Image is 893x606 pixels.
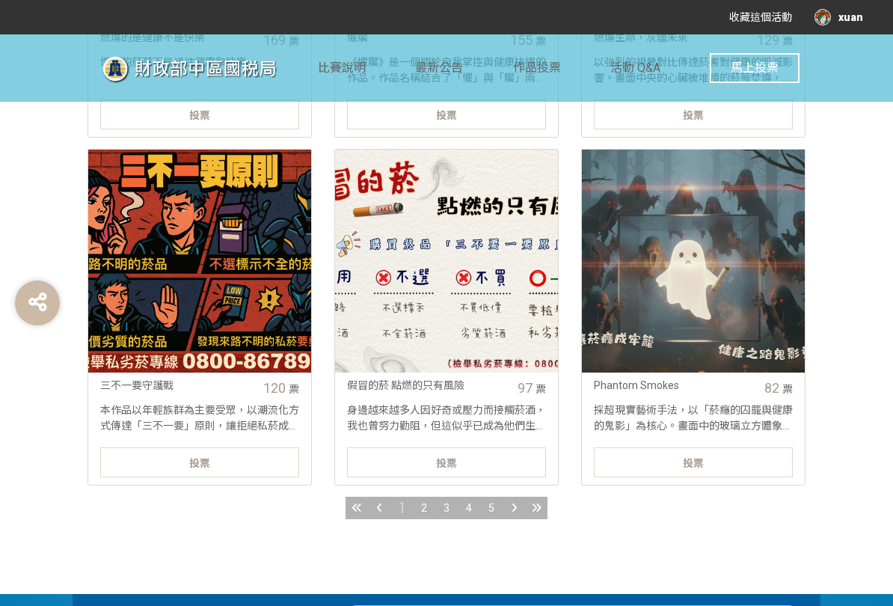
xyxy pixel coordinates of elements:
[513,61,561,75] span: 作品投票
[335,403,558,432] div: 身邊越來越多人因好奇或壓力而接觸菸酒，我也曾努力勸阻，但這似乎已成為他們生活的一部分，既然無法完全避免，希望他們不要因為貪便宜而購買來源不明的私菸，進而造成更嚴重的健康風險。假冒菸品除了品質低劣...
[683,457,704,469] span: 投票
[189,109,210,121] span: 投票
[93,50,318,88] img: 「拒菸新世界 AI告訴你」防制菸品稅捐逃漏 徵件比賽
[334,149,559,486] a: 假冒的菸 點燃的只有風險97票身邊越來越多人因好奇或壓力而接觸菸酒，我也曾努力勸阻，但這似乎已成為他們生活的一部分，既然無法完全避免，希望他們不要因為貪便宜而購買來源不明的私菸，進而造成更嚴重的...
[189,457,210,469] span: 投票
[318,34,366,102] a: 比賽說明
[729,11,792,23] span: 收藏這個活動
[289,383,299,395] span: 票
[513,34,561,102] a: 作品投票
[466,502,472,514] span: 4
[683,109,704,121] span: 投票
[88,149,312,486] a: 三不一要守護戰120票本作品以年輕族群為主要受眾，以潮流化方式傳達「三不一要」原則，讓拒絕私菸成為一場反叛行動與正義宣言。設計融合街頭塗鴉、科幻元素與美式漫畫張力，透過鮮豔色彩營造「誘惑 vs....
[782,383,793,395] span: 票
[421,502,427,514] span: 2
[318,61,366,75] span: 比賽說明
[263,380,286,396] span: 120
[610,61,660,75] span: 活動 Q&A
[436,457,457,469] span: 投票
[415,34,463,102] a: 最新公告
[100,378,260,394] div: 三不一要守護戰
[610,34,660,102] a: 活動 Q&A
[518,380,533,396] span: 97
[415,61,463,75] span: 最新公告
[398,499,406,517] span: 1
[710,53,800,83] button: 馬上投票
[582,403,805,432] div: 採超現實藝術手法，以「菸癮的囚籠與健康的鬼影」為核心。畫面中的玻璃立方體象徵吸菸者被菸癮隔絕的「囚籠」；內部迷於香菸的小幽靈，代表對尼古丁的依賴。立方體外環繞著陰森的幽靈群，具象化吸菸帶來的健康...
[731,61,779,75] span: 馬上投票
[581,149,805,486] a: Phantom Smokes82票採超現實藝術手法，以「菸癮的囚籠與健康的鬼影」為核心。畫面中的玻璃立方體象徵吸菸者被菸癮隔絕的「囚籠」；內部迷於香菸的小幽靈，代表對尼古丁的依賴。立方體外環繞著...
[88,403,311,432] div: 本作品以年輕族群為主要受眾，以潮流化方式傳達「三不一要」原則，讓拒絕私菸成為一場反叛行動與正義宣言。設計融合街頭塗鴉、科幻元素與美式漫畫張力，透過鮮豔色彩營造「誘惑 vs. 正義」的衝突感。角色...
[444,502,449,514] span: 3
[488,502,494,514] span: 5
[594,378,753,394] div: Phantom Smokes
[764,380,779,396] span: 82
[347,378,506,394] div: 假冒的菸 點燃的只有風險
[436,109,457,121] span: 投票
[536,383,546,395] span: 票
